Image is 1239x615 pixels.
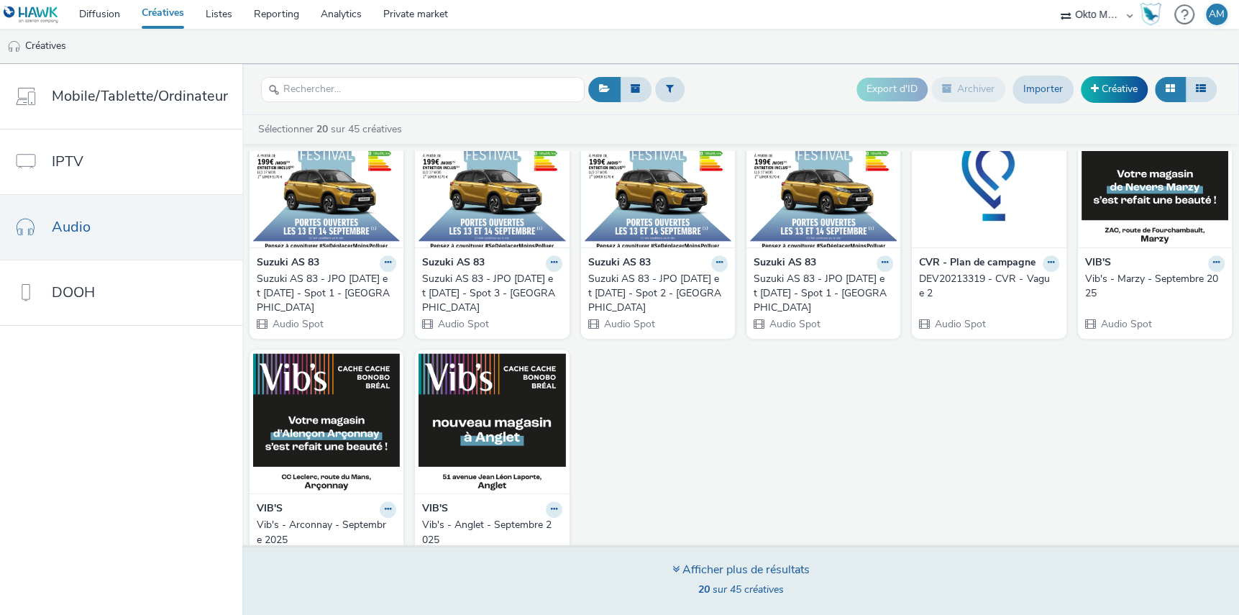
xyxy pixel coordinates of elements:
button: Archiver [931,77,1005,101]
strong: Suzuki AS 83 [422,255,485,272]
strong: Suzuki AS 83 [754,255,816,272]
div: Suzuki AS 83 - JPO [DATE] et [DATE] - Spot 1 - [GEOGRAPHIC_DATA] [754,272,887,316]
span: sur 45 créatives [698,583,784,596]
span: Mobile/Tablette/Ordinateur [52,86,228,106]
img: Suzuki AS 83 - JPO 13 et 14 septembre - Spot 2 - Toulon visual [585,107,731,247]
a: Vib's - Marzy - Septembre 2025 [1085,272,1225,301]
div: Vib's - Marzy - Septembre 2025 [1085,272,1219,301]
div: Vib's - Arconnay - Septembre 2025 [257,518,390,547]
img: Hawk Academy [1140,3,1161,26]
img: undefined Logo [4,6,59,24]
img: Vib's - Arconnay - Septembre 2025 visual [253,353,400,493]
strong: CVR - Plan de campagne [919,255,1035,272]
strong: Suzuki AS 83 [588,255,651,272]
img: Vib's - Anglet - Septembre 2025 visual [419,353,565,493]
span: DOOH [52,282,95,303]
button: Liste [1185,77,1217,101]
strong: VIB'S [1085,255,1111,272]
a: Vib's - Arconnay - Septembre 2025 [257,518,396,547]
button: Grille [1155,77,1186,101]
div: Vib's - Anglet - Septembre 2025 [422,518,556,547]
a: Suzuki AS 83 - JPO [DATE] et [DATE] - Spot 1 - [GEOGRAPHIC_DATA] [257,272,396,316]
div: AM [1209,4,1225,25]
div: Suzuki AS 83 - JPO [DATE] et [DATE] - Spot 1 - [GEOGRAPHIC_DATA] [257,272,390,316]
img: Vib's - Marzy - Septembre 2025 visual [1082,107,1228,247]
img: Suzuki AS 83 - JPO 13 et 14 septembre - Spot 1 - Draguignan visual [253,107,400,247]
div: Suzuki AS 83 - JPO [DATE] et [DATE] - Spot 2 - [GEOGRAPHIC_DATA] [588,272,722,316]
button: Export d'ID [856,78,928,101]
div: DEV20213319 - CVR - Vague 2 [919,272,1053,301]
a: Suzuki AS 83 - JPO [DATE] et [DATE] - Spot 1 - [GEOGRAPHIC_DATA] [754,272,893,316]
div: Suzuki AS 83 - JPO [DATE] et [DATE] - Spot 3 - [GEOGRAPHIC_DATA] [422,272,556,316]
input: Rechercher... [261,77,585,102]
span: Audio [52,217,91,237]
span: IPTV [52,151,83,172]
strong: 20 [698,583,710,596]
span: Audio Spot [436,317,489,331]
strong: Suzuki AS 83 [257,255,319,272]
a: Importer [1012,76,1074,103]
strong: 20 [316,122,328,136]
span: Audio Spot [768,317,820,331]
a: Suzuki AS 83 - JPO [DATE] et [DATE] - Spot 2 - [GEOGRAPHIC_DATA] [588,272,728,316]
img: Suzuki AS 83 - JPO 13 et 14 septembre - Spot 3 - Toulon visual [419,107,565,247]
img: Suzuki AS 83 - JPO 13 et 14 septembre - Spot 1 - Toulon visual [750,107,897,247]
a: Sélectionner sur 45 créatives [257,122,408,136]
a: Créative [1081,76,1148,102]
span: Audio Spot [1099,317,1152,331]
span: Audio Spot [933,317,986,331]
a: Suzuki AS 83 - JPO [DATE] et [DATE] - Spot 3 - [GEOGRAPHIC_DATA] [422,272,562,316]
strong: VIB'S [257,501,283,518]
img: DEV20213319 - CVR - Vague 2 visual [915,107,1062,247]
a: Hawk Academy [1140,3,1167,26]
img: audio [7,40,22,54]
a: Vib's - Anglet - Septembre 2025 [422,518,562,547]
strong: VIB'S [422,501,448,518]
a: DEV20213319 - CVR - Vague 2 [919,272,1059,301]
div: Afficher plus de résultats [672,562,810,578]
span: Audio Spot [603,317,655,331]
span: Audio Spot [271,317,324,331]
